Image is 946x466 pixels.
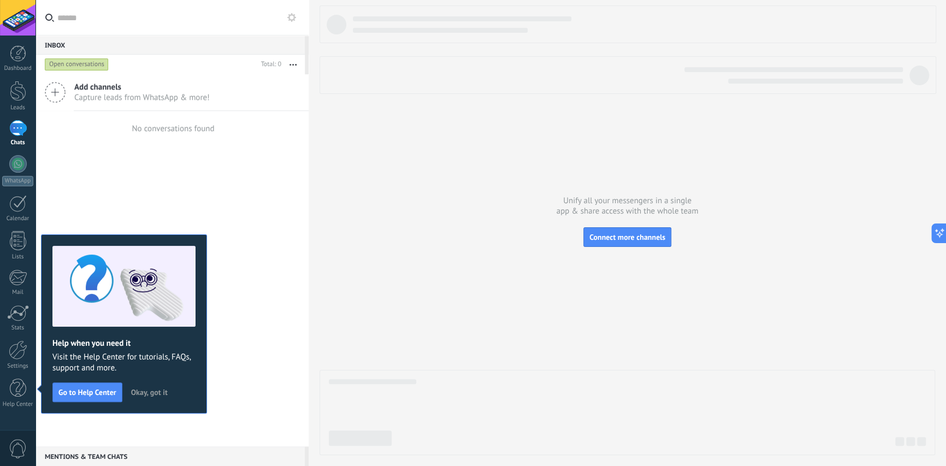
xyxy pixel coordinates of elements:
div: Mail [2,289,34,296]
div: Mentions & Team chats [36,446,305,466]
div: Open conversations [45,58,109,71]
button: Connect more channels [583,227,671,247]
span: Visit the Help Center for tutorials, FAQs, support and more. [52,352,196,374]
div: Chats [2,139,34,146]
span: Connect more channels [589,232,665,242]
h2: Help when you need it [52,338,196,349]
div: Lists [2,253,34,261]
div: No conversations found [132,123,214,134]
div: Inbox [36,35,305,55]
span: Okay, got it [131,388,168,396]
button: Okay, got it [126,384,173,400]
div: Settings [2,363,34,370]
div: Dashboard [2,65,34,72]
span: Add channels [74,82,210,92]
span: Capture leads from WhatsApp & more! [74,92,210,103]
button: Go to Help Center [52,382,122,402]
div: Calendar [2,215,34,222]
div: Stats [2,325,34,332]
span: Go to Help Center [58,388,116,396]
div: Leads [2,104,34,111]
button: More [281,55,305,74]
div: WhatsApp [2,176,33,186]
div: Total: 0 [257,59,281,70]
div: Help Center [2,401,34,408]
